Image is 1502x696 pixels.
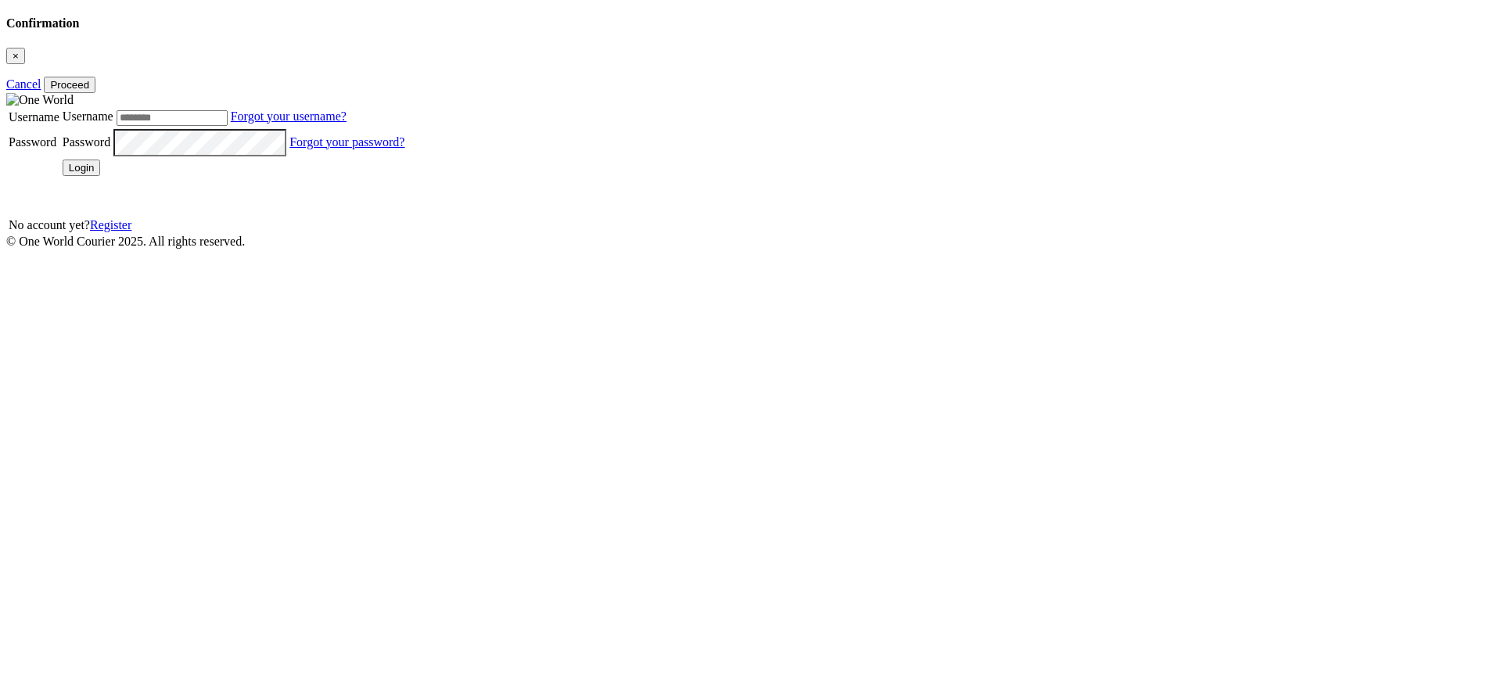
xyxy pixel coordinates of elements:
a: Cancel [6,77,41,91]
h4: Confirmation [6,16,1496,30]
div: No account yet? [9,218,404,232]
a: Forgot your username? [231,109,347,123]
img: One World [6,93,74,107]
label: Password [9,135,56,149]
label: Username [9,110,59,124]
label: Password [63,135,110,149]
button: Close [6,48,25,64]
button: Login [63,160,101,176]
span: © One World Courier 2025. All rights reserved. [6,235,245,248]
a: Forgot your password? [289,135,404,149]
label: Username [63,109,113,123]
a: Register [90,218,131,231]
button: Proceed [44,77,95,93]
